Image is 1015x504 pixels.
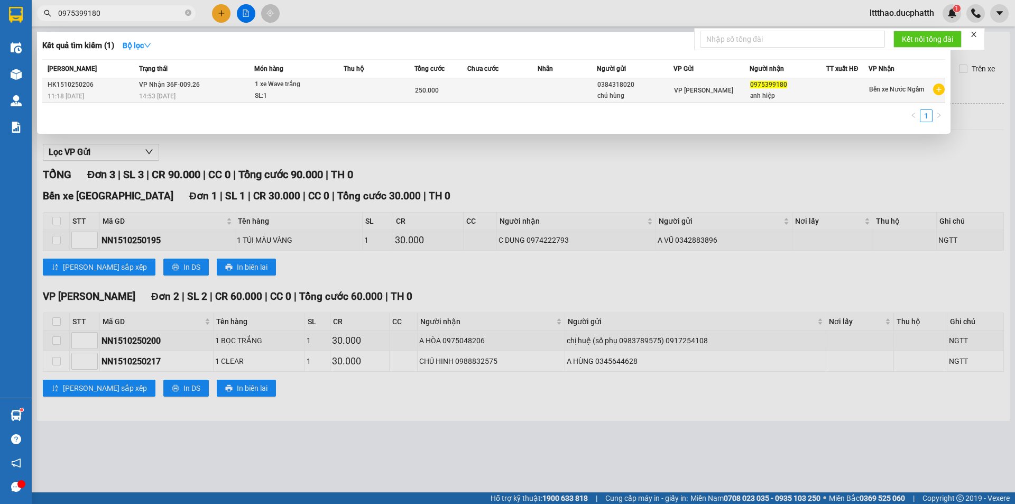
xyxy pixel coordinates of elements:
h3: Kết quả tìm kiếm ( 1 ) [42,40,114,51]
button: Bộ lọcdown [114,37,160,54]
img: warehouse-icon [11,42,22,53]
span: down [144,42,151,49]
span: Kết nối tổng đài [902,33,953,45]
div: anh hiệp [750,90,826,102]
button: right [933,109,945,122]
a: 1 [920,110,932,122]
span: question-circle [11,434,21,444]
span: notification [11,458,21,468]
div: 1 xe Wave trắng [255,79,334,90]
span: Tổng cước [414,65,445,72]
img: warehouse-icon [11,69,22,80]
div: chú hùng [597,90,673,102]
span: VP [PERSON_NAME] [674,87,733,94]
button: Kết nối tổng đài [893,31,962,48]
span: Nhãn [538,65,553,72]
span: Người gửi [597,65,626,72]
strong: Bộ lọc [123,41,151,50]
span: Thu hộ [344,65,364,72]
div: HK1510250206 [48,79,136,90]
span: close-circle [185,10,191,16]
span: plus-circle [933,84,945,95]
span: message [11,482,21,492]
span: VP Gửi [673,65,694,72]
li: Previous Page [907,109,920,122]
span: 250.000 [415,87,439,94]
span: Trạng thái [139,65,168,72]
div: SL: 1 [255,90,334,102]
img: logo-vxr [9,7,23,23]
sup: 1 [20,408,23,411]
input: Nhập số tổng đài [700,31,885,48]
span: 0975399180 [750,81,787,88]
span: VP Nhận [869,65,894,72]
span: close-circle [185,8,191,19]
span: [PERSON_NAME] [48,65,97,72]
span: Bến xe Nước Ngầm [869,86,924,93]
span: Người nhận [750,65,784,72]
span: Chưa cước [467,65,499,72]
li: Next Page [933,109,945,122]
span: left [910,112,917,118]
span: close [970,31,977,38]
img: warehouse-icon [11,95,22,106]
img: solution-icon [11,122,22,133]
span: right [936,112,942,118]
img: warehouse-icon [11,410,22,421]
span: Món hàng [254,65,283,72]
div: 0384318020 [597,79,673,90]
input: Tìm tên, số ĐT hoặc mã đơn [58,7,183,19]
span: 14:53 [DATE] [139,93,176,100]
span: VP Nhận 36F-009.26 [139,81,200,88]
button: left [907,109,920,122]
li: 1 [920,109,933,122]
span: search [44,10,51,17]
span: 11:18 [DATE] [48,93,84,100]
span: TT xuất HĐ [826,65,859,72]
